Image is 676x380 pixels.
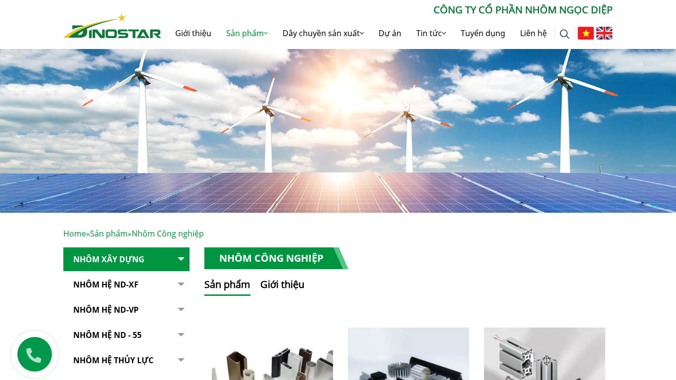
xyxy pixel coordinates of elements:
[596,27,613,40] img: English
[132,228,204,239] span: Nhôm Công nghiệp
[63,323,190,347] a: NHÔM HỆ ND - 55
[63,247,190,272] a: Nhôm Xây dựng
[168,17,219,49] a: Giới thiệu
[90,228,128,239] a: Sản phẩm
[578,27,594,40] img: Tiếng Việt
[161,2,613,17] p: CÔNG TY CỔ PHẦN NHÔM NGỌC DIỆP
[63,228,86,239] a: Home
[409,17,453,49] a: Tin tức
[371,17,409,49] a: Dự án
[63,228,204,239] span: » »
[275,17,371,49] a: Dây chuyền sản xuất
[63,298,190,322] a: Nhôm Hệ ND-VP
[219,17,275,49] a: Sản phẩm
[63,348,190,373] a: Nhôm hệ thủy lực
[63,273,190,297] a: Nhôm Hệ ND-XF
[453,17,513,49] a: Tuyển dụng
[260,277,304,296] button: Giới thiệu
[513,17,554,49] a: Liên hệ
[63,13,161,38] img: Nhôm Dinostar
[560,29,570,39] img: search
[204,247,348,269] h1: Nhôm Công nghiệp
[204,277,250,296] button: Sản phẩm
